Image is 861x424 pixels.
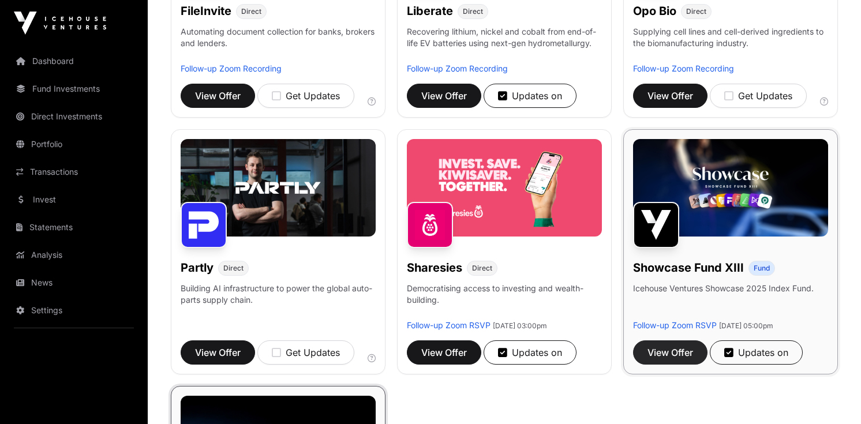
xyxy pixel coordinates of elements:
h1: Showcase Fund XIII [633,260,744,276]
button: Updates on [710,340,803,365]
h1: Liberate [407,3,453,19]
h1: Partly [181,260,214,276]
img: Icehouse Ventures Logo [14,12,106,35]
a: Portfolio [9,132,138,157]
p: Building AI infrastructure to power the global auto-parts supply chain. [181,283,376,320]
span: View Offer [647,89,693,103]
button: View Offer [181,84,255,108]
img: Showcase Fund XIII [633,202,679,248]
a: Statements [9,215,138,240]
button: View Offer [407,84,481,108]
h1: Opo Bio [633,3,676,19]
span: View Offer [647,346,693,359]
span: View Offer [421,346,467,359]
a: Settings [9,298,138,323]
p: Icehouse Ventures Showcase 2025 Index Fund. [633,283,814,294]
iframe: Chat Widget [803,369,861,424]
button: Get Updates [257,340,354,365]
img: Showcase-Fund-Banner-1.jpg [633,139,828,237]
div: Get Updates [724,89,792,103]
span: Direct [686,7,706,16]
a: Follow-up Zoom Recording [181,63,282,73]
span: Direct [472,264,492,273]
a: Follow-up Zoom RSVP [407,320,491,330]
a: News [9,270,138,295]
p: Automating document collection for banks, brokers and lenders. [181,26,376,63]
span: View Offer [421,89,467,103]
h1: Sharesies [407,260,462,276]
a: Invest [9,187,138,212]
span: [DATE] 03:00pm [493,321,547,330]
button: View Offer [633,84,707,108]
a: Fund Investments [9,76,138,102]
a: Follow-up Zoom RSVP [633,320,717,330]
a: Direct Investments [9,104,138,129]
img: Sharesies [407,202,453,248]
a: Analysis [9,242,138,268]
p: Democratising access to investing and wealth-building. [407,283,602,320]
button: Updates on [484,84,577,108]
button: Updates on [484,340,577,365]
a: Dashboard [9,48,138,74]
div: Get Updates [272,346,340,359]
p: Recovering lithium, nickel and cobalt from end-of-life EV batteries using next-gen hydrometallurgy. [407,26,602,63]
img: Partly [181,202,227,248]
a: Follow-up Zoom Recording [407,63,508,73]
a: Follow-up Zoom Recording [633,63,734,73]
button: View Offer [633,340,707,365]
div: Updates on [498,89,562,103]
span: Fund [754,264,770,273]
span: Direct [241,7,261,16]
span: View Offer [195,89,241,103]
button: Get Updates [257,84,354,108]
span: View Offer [195,346,241,359]
a: Transactions [9,159,138,185]
button: View Offer [407,340,481,365]
span: Direct [223,264,244,273]
div: Updates on [498,346,562,359]
h1: FileInvite [181,3,231,19]
span: Direct [463,7,483,16]
button: Get Updates [710,84,807,108]
div: Updates on [724,346,788,359]
img: Partly-Banner.jpg [181,139,376,237]
button: View Offer [181,340,255,365]
div: Get Updates [272,89,340,103]
span: [DATE] 05:00pm [719,321,773,330]
p: Supplying cell lines and cell-derived ingredients to the biomanufacturing industry. [633,26,828,49]
img: Sharesies-Banner.jpg [407,139,602,237]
